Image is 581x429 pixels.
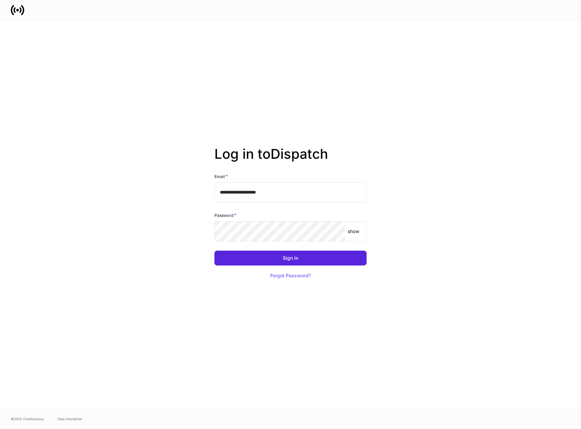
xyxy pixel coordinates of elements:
h6: Email [214,173,228,180]
div: Forgot Password? [270,273,311,278]
a: Data Disclaimer [57,416,83,422]
h2: Log in to Dispatch [214,146,367,173]
div: Sign In [283,256,298,260]
span: © 2025 OneAdvisory [11,416,44,422]
h6: Password [214,212,236,219]
p: show [348,228,359,235]
button: Forgot Password? [262,268,319,283]
button: Sign In [214,251,367,266]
